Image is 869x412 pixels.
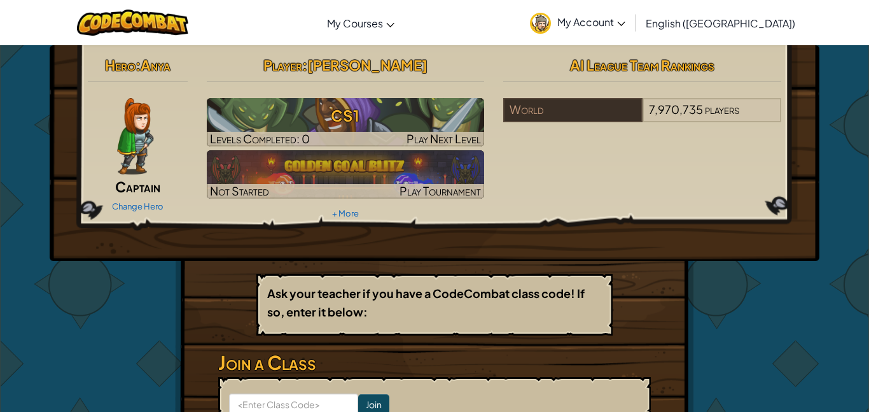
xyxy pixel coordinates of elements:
span: AI League Team Rankings [570,56,714,74]
b: Ask your teacher if you have a CodeCombat class code! If so, enter it below: [267,286,585,319]
span: : [136,56,141,74]
img: CodeCombat logo [77,10,188,36]
span: Play Tournament [400,183,481,198]
img: CS1 [207,98,485,146]
a: + More [332,208,359,218]
span: Anya [141,56,170,74]
span: Levels Completed: 0 [210,131,310,146]
a: Play Next Level [207,98,485,146]
span: Captain [115,178,160,195]
img: Golden Goal [207,150,485,199]
span: : [302,56,307,74]
a: My Courses [321,6,401,40]
img: captain-pose.png [117,98,153,174]
span: Not Started [210,183,269,198]
span: players [705,102,739,117]
span: English ([GEOGRAPHIC_DATA]) [646,17,795,30]
a: Not StartedPlay Tournament [207,150,485,199]
span: My Courses [327,17,383,30]
span: [PERSON_NAME] [307,56,428,74]
a: My Account [524,3,632,43]
span: My Account [557,15,625,29]
a: Change Hero [112,201,163,211]
span: 7,970,735 [649,102,703,117]
h3: Join a Class [218,348,651,377]
img: avatar [530,13,551,34]
span: Play Next Level [407,131,481,146]
h3: CS1 [207,101,485,130]
span: Hero [105,56,136,74]
a: World7,970,735players [503,110,781,125]
a: English ([GEOGRAPHIC_DATA]) [639,6,802,40]
span: Player [263,56,302,74]
div: World [503,98,642,122]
